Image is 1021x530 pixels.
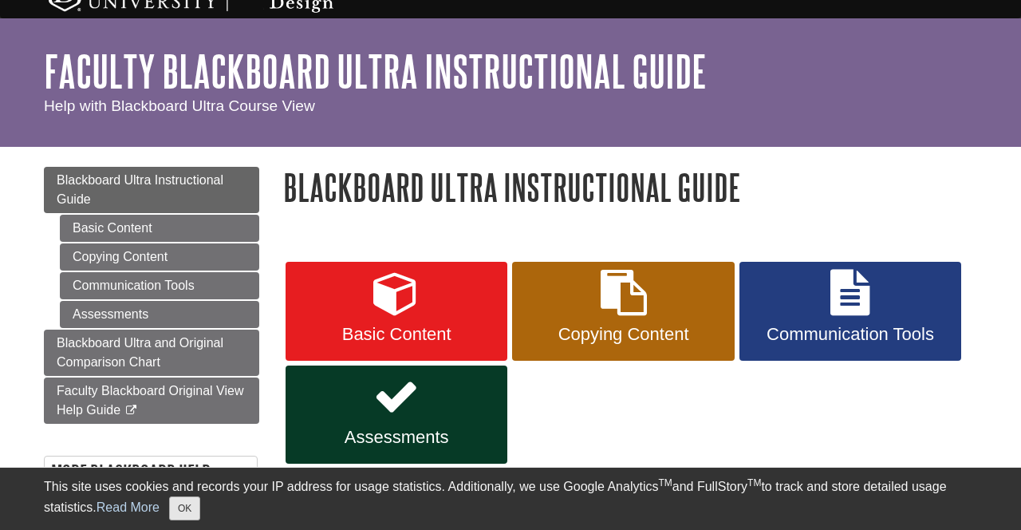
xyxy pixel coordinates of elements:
a: Faculty Blackboard Ultra Instructional Guide [44,46,707,96]
span: Blackboard Ultra and Original Comparison Chart [57,336,223,369]
a: Assessments [286,366,507,465]
sup: TM [658,477,672,488]
a: Read More [97,500,160,514]
h2: More Blackboard Help [45,457,257,490]
a: Basic Content [286,262,507,361]
h1: Blackboard Ultra Instructional Guide [283,167,977,208]
a: Copying Content [512,262,734,361]
a: Copying Content [60,243,259,271]
span: Communication Tools [751,324,949,345]
a: Faculty Blackboard Original View Help Guide [44,378,259,424]
div: This site uses cookies and records your IP address for usage statistics. Additionally, we use Goo... [44,477,977,520]
a: Basic Content [60,215,259,242]
a: Blackboard Ultra and Original Comparison Chart [44,330,259,376]
span: Blackboard Ultra Instructional Guide [57,173,223,206]
span: Assessments [298,427,495,448]
a: Assessments [60,301,259,328]
a: Communication Tools [60,272,259,299]
span: Basic Content [298,324,495,345]
a: Blackboard Ultra Instructional Guide [44,167,259,213]
sup: TM [747,477,761,488]
span: Help with Blackboard Ultra Course View [44,97,315,114]
span: Faculty Blackboard Original View Help Guide [57,384,243,417]
span: Copying Content [524,324,722,345]
i: This link opens in a new window [124,405,138,416]
a: Communication Tools [739,262,961,361]
button: Close [169,496,200,520]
